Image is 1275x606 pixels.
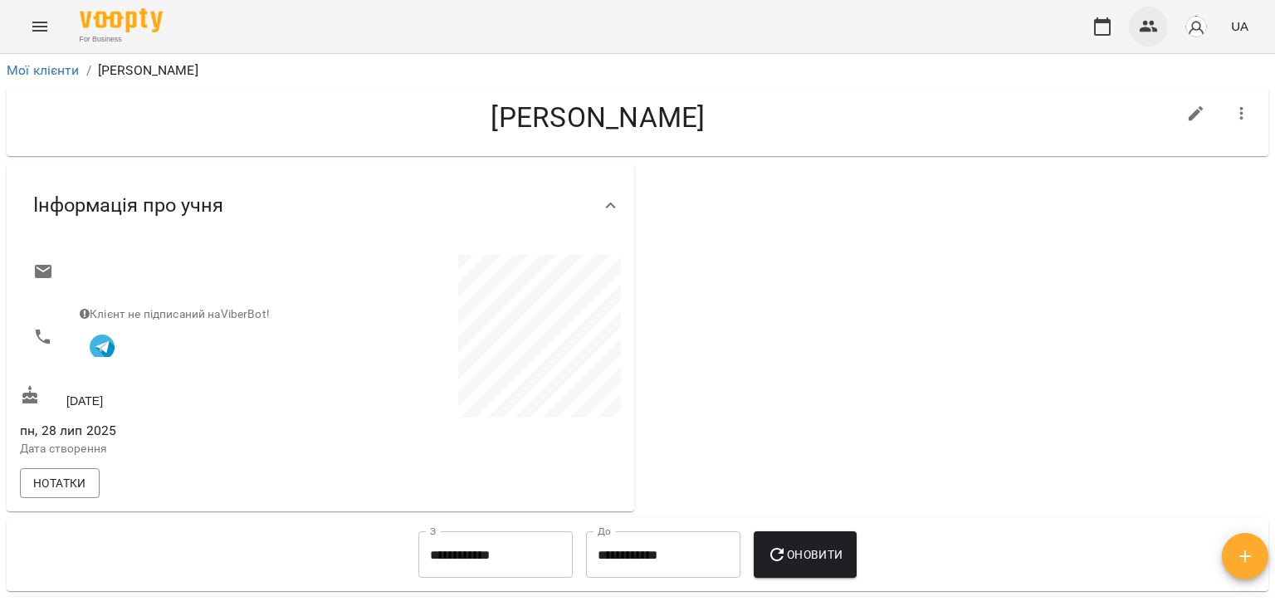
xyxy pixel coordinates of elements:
h4: [PERSON_NAME] [20,100,1176,134]
span: UA [1231,17,1248,35]
div: [DATE] [17,382,320,413]
span: Оновити [767,545,843,564]
button: Клієнт підписаний на VooptyBot [80,322,125,367]
div: Інформація про учня [7,163,634,248]
span: Нотатки [33,473,86,493]
span: Інформація про учня [33,193,223,218]
p: [PERSON_NAME] [98,61,198,81]
span: For Business [80,34,163,45]
span: пн, 28 лип 2025 [20,421,317,441]
span: Клієнт не підписаний на ViberBot! [80,307,270,320]
img: Telegram [90,335,115,359]
button: UA [1224,11,1255,42]
p: Дата створення [20,441,317,457]
a: Мої клієнти [7,62,80,78]
nav: breadcrumb [7,61,1268,81]
img: avatar_s.png [1185,15,1208,38]
button: Нотатки [20,468,100,498]
li: / [86,61,91,81]
button: Оновити [754,531,856,578]
button: Menu [20,7,60,46]
img: Voopty Logo [80,8,163,32]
